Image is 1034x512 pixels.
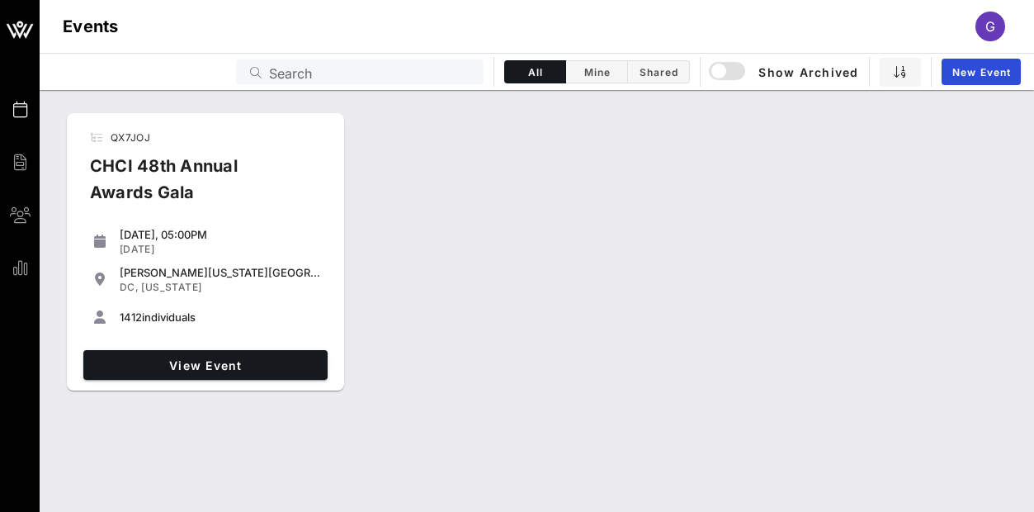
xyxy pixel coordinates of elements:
h1: Events [63,13,119,40]
span: G [985,18,995,35]
div: [DATE], 05:00PM [120,228,321,241]
span: DC, [120,281,139,293]
span: Mine [576,66,617,78]
div: CHCI 48th Annual Awards Gala [77,153,309,219]
span: All [515,66,555,78]
span: Shared [638,66,679,78]
button: Show Archived [711,57,859,87]
span: Show Archived [711,62,859,82]
div: G [975,12,1005,41]
a: New Event [942,59,1021,85]
button: All [504,60,566,83]
span: QX7JOJ [111,131,150,144]
div: [PERSON_NAME][US_STATE][GEOGRAPHIC_DATA] [120,266,321,279]
span: [US_STATE] [141,281,201,293]
button: Mine [566,60,628,83]
div: individuals [120,311,321,324]
a: View Event [83,350,328,380]
span: View Event [90,358,321,372]
span: New Event [951,66,1011,78]
span: 1412 [120,311,142,324]
div: [DATE] [120,243,321,256]
button: Shared [628,60,690,83]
